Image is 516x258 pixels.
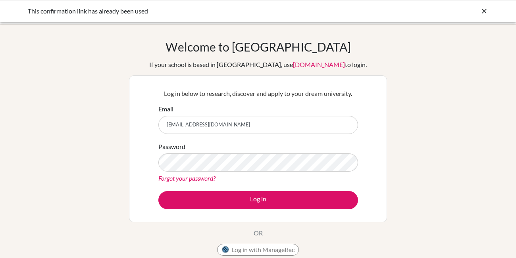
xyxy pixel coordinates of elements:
[158,191,358,209] button: Log in
[158,174,216,182] a: Forgot your password?
[217,244,299,256] button: Log in with ManageBac
[293,61,345,68] a: [DOMAIN_NAME]
[149,60,367,69] div: If your school is based in [GEOGRAPHIC_DATA], use to login.
[158,89,358,98] p: Log in below to research, discover and apply to your dream university.
[254,228,263,238] p: OR
[158,104,173,114] label: Email
[166,40,351,54] h1: Welcome to [GEOGRAPHIC_DATA]
[158,142,185,151] label: Password
[28,6,369,16] div: This confirmation link has already been used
